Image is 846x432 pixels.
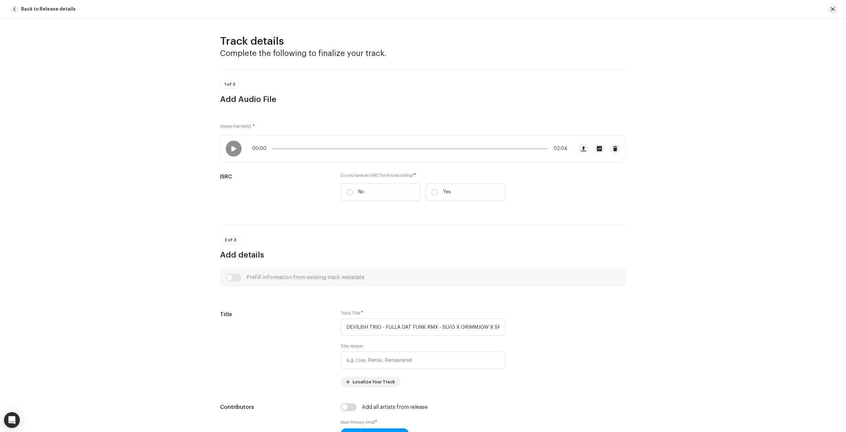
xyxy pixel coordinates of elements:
[353,375,395,389] span: Localize Your Track
[341,311,363,316] label: Track Title
[220,173,330,181] h5: ISRC
[224,82,235,86] span: 1 of 3
[358,189,364,196] p: No
[341,377,400,387] button: Localize Your Track
[220,35,626,48] h2: Track details
[362,405,428,410] div: Add all artists from release
[341,344,363,349] label: Title Version
[443,189,451,196] p: Yes
[220,311,330,318] h5: Title
[220,403,330,411] h5: Contributors
[220,250,626,260] h3: Add details
[341,173,505,178] label: Do you have an ISRC for this recording?
[341,318,505,336] input: Enter the name of the track
[220,48,626,59] h3: Complete the following to finalize your track.
[341,420,375,424] small: Main Primary Artist
[341,352,505,369] input: e.g. Live, Remix, Remastered
[224,238,236,242] span: 2 of 3
[220,124,251,128] small: Stereo File (WAV)
[4,412,20,428] div: Open Intercom Messenger
[252,146,269,151] span: 00:00
[551,146,567,151] span: 02:04
[220,94,626,105] h3: Add Audio File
